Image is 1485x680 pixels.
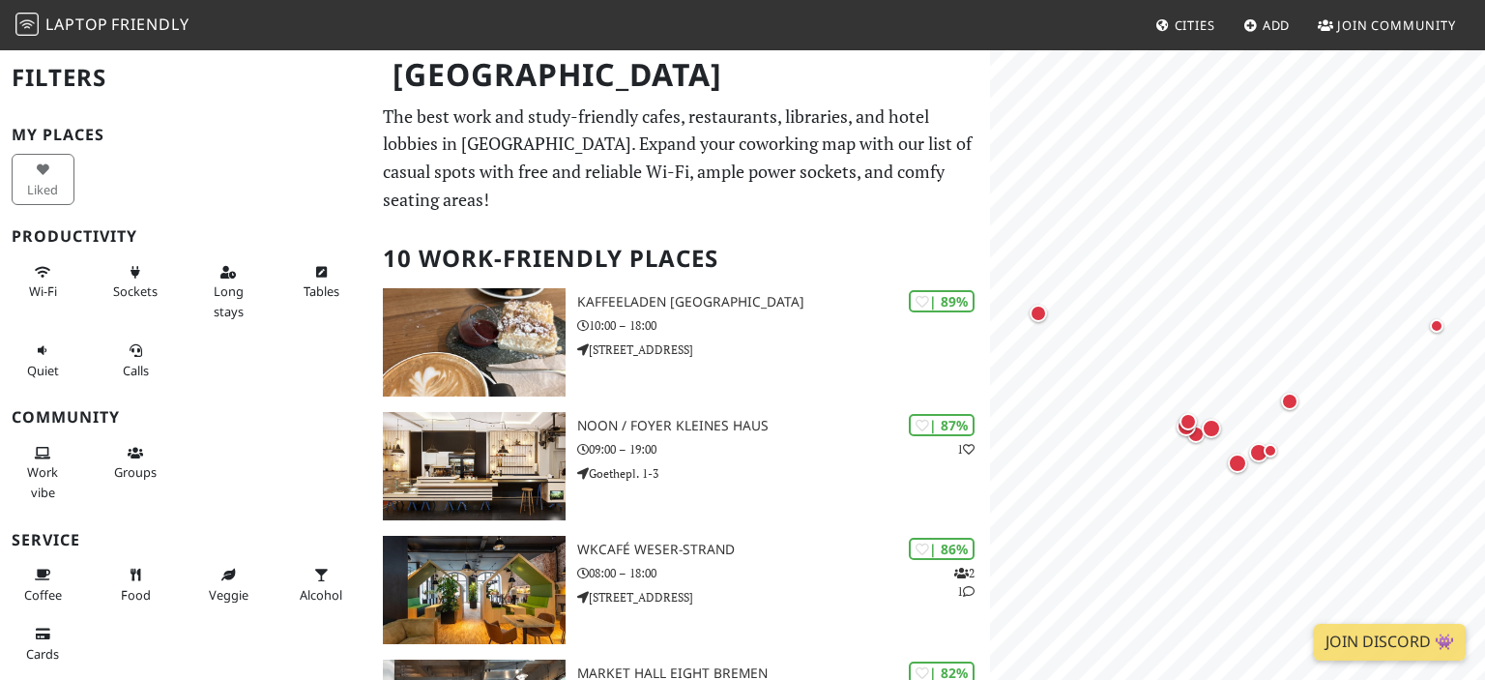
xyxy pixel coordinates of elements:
a: Cities [1148,8,1223,43]
span: Video/audio calls [123,362,149,379]
button: Tables [290,256,353,308]
p: 1 [957,440,975,458]
div: | 86% [909,538,975,560]
button: Coffee [12,559,74,610]
p: The best work and study-friendly cafes, restaurants, libraries, and hotel lobbies in [GEOGRAPHIC_... [383,103,978,214]
a: noon / Foyer Kleines Haus | 87% 1 noon / Foyer Kleines Haus 09:00 – 19:00 Goethepl. 1-3 [371,412,990,520]
h3: WKcafé WESER-Strand [577,542,990,558]
button: Wi-Fi [12,256,74,308]
span: Long stays [214,282,244,319]
p: Goethepl. 1-3 [577,464,990,483]
div: Map marker [1224,450,1251,477]
h2: 10 Work-Friendly Places [383,229,978,288]
button: Calls [104,335,167,386]
span: Add [1263,16,1291,34]
a: Join Discord 👾 [1314,624,1466,661]
button: Food [104,559,167,610]
a: WKcafé WESER-Strand | 86% 21 WKcafé WESER-Strand 08:00 – 18:00 [STREET_ADDRESS] [371,536,990,644]
button: Alcohol [290,559,353,610]
div: Map marker [1026,301,1051,326]
img: Kaffeeladen Bremen [383,288,566,397]
span: Stable Wi-Fi [29,282,57,300]
p: 09:00 – 19:00 [577,440,990,458]
div: Map marker [1259,439,1282,462]
h1: [GEOGRAPHIC_DATA] [377,48,986,102]
h3: noon / Foyer Kleines Haus [577,418,990,434]
a: LaptopFriendly LaptopFriendly [15,9,189,43]
button: Veggie [197,559,260,610]
span: Group tables [114,463,157,481]
a: Add [1236,8,1298,43]
img: WKcafé WESER-Strand [383,536,566,644]
p: 08:00 – 18:00 [577,564,990,582]
h3: My Places [12,126,360,144]
span: Credit cards [26,645,59,663]
div: Map marker [1176,409,1201,434]
span: Laptop [45,14,108,35]
h3: Service [12,531,360,549]
div: Map marker [1245,439,1272,466]
span: Alcohol [300,586,342,604]
button: Cards [12,618,74,669]
span: Power sockets [113,282,158,300]
span: Join Community [1337,16,1456,34]
span: Work-friendly tables [304,282,339,300]
p: [STREET_ADDRESS] [577,340,990,359]
h3: Community [12,408,360,427]
p: [STREET_ADDRESS] [577,588,990,606]
div: Map marker [1198,415,1225,442]
button: Quiet [12,335,74,386]
div: Map marker [1173,413,1200,440]
div: | 89% [909,290,975,312]
a: Join Community [1310,8,1464,43]
span: Quiet [27,362,59,379]
span: Friendly [111,14,189,35]
p: 10:00 – 18:00 [577,316,990,335]
span: Veggie [209,586,248,604]
h3: Productivity [12,227,360,246]
h2: Filters [12,48,360,107]
img: LaptopFriendly [15,13,39,36]
div: Map marker [1183,422,1208,447]
span: Coffee [24,586,62,604]
button: Long stays [197,256,260,327]
img: noon / Foyer Kleines Haus [383,412,566,520]
div: Map marker [1277,389,1302,414]
div: | 87% [909,414,975,436]
span: Cities [1175,16,1215,34]
span: People working [27,463,58,500]
button: Groups [104,437,167,488]
p: 2 1 [954,564,975,601]
span: Food [121,586,151,604]
button: Work vibe [12,437,74,508]
div: Map marker [1425,314,1448,338]
h3: Kaffeeladen [GEOGRAPHIC_DATA] [577,294,990,310]
a: Kaffeeladen Bremen | 89% Kaffeeladen [GEOGRAPHIC_DATA] 10:00 – 18:00 [STREET_ADDRESS] [371,288,990,397]
button: Sockets [104,256,167,308]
